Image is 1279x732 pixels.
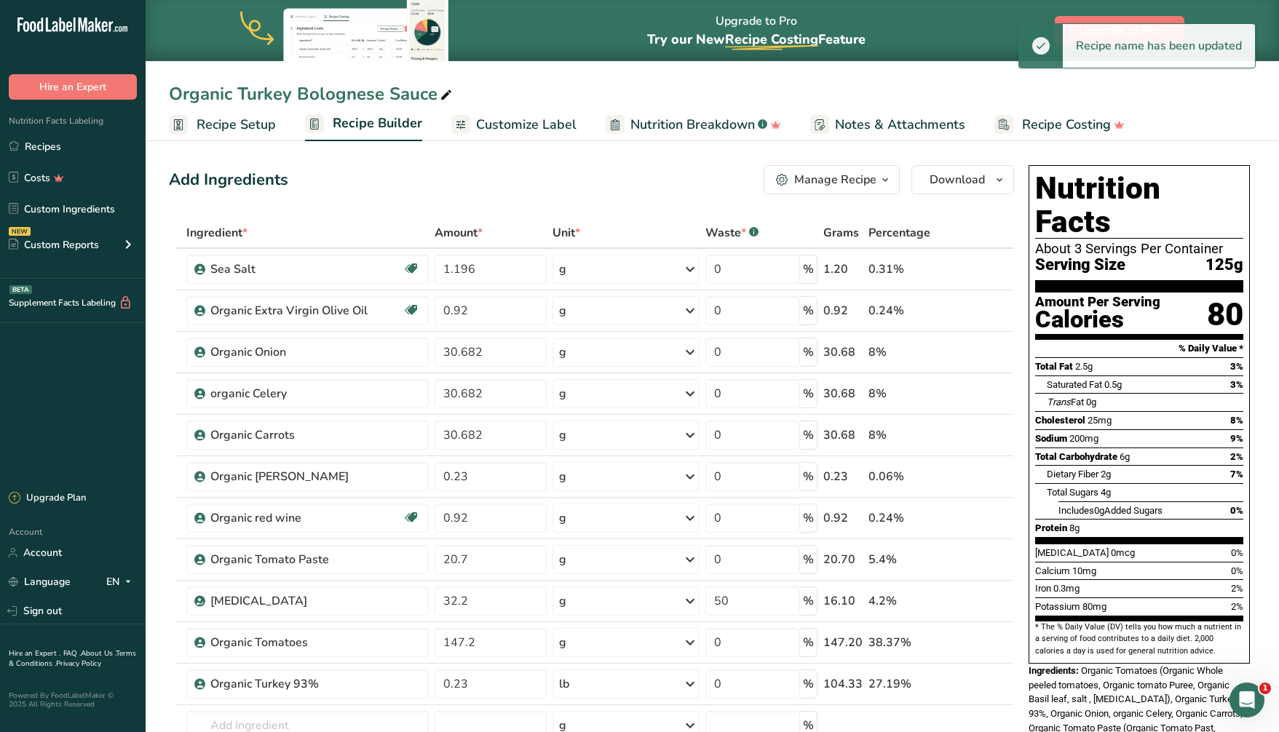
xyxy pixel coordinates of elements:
[559,551,566,568] div: g
[559,592,566,610] div: g
[647,1,866,61] div: Upgrade to Pro
[823,551,863,568] div: 20.70
[1082,601,1106,612] span: 80mg
[647,31,866,48] span: Try our New Feature
[868,224,930,242] span: Percentage
[1047,397,1071,407] i: Trans
[559,634,566,651] div: g
[169,81,455,107] div: Organic Turkey Bolognese Sauce
[1069,433,1098,444] span: 200mg
[1230,469,1243,480] span: 7%
[1035,547,1109,558] span: [MEDICAL_DATA]
[63,648,81,659] a: FAQ .
[823,224,859,242] span: Grams
[868,509,945,527] div: 0.24%
[930,171,985,188] span: Download
[9,648,136,669] a: Terms & Conditions .
[1035,565,1070,576] span: Calcium
[1231,583,1243,594] span: 2%
[210,592,392,610] div: [MEDICAL_DATA]
[559,675,569,693] div: lb
[197,115,276,135] span: Recipe Setup
[1022,115,1111,135] span: Recipe Costing
[559,468,566,485] div: g
[1055,16,1184,45] button: Upgrade to Pro
[1063,24,1255,68] div: Recipe name has been updated
[210,302,392,319] div: Organic Extra Virgin Olive Oil
[435,224,483,242] span: Amount
[210,343,392,361] div: Organic Onion
[1230,433,1243,444] span: 9%
[705,224,759,242] div: Waste
[823,468,863,485] div: 0.23
[1029,665,1079,676] span: Ingredients:
[1053,583,1080,594] span: 0.3mg
[559,302,566,319] div: g
[1035,621,1243,657] section: * The % Daily Value (DV) tells you how much a nutrient in a serving of food contributes to a dail...
[1104,379,1122,390] span: 0.5g
[1231,601,1243,612] span: 2%
[1047,379,1102,390] span: Saturated Fat
[1111,547,1135,558] span: 0mcg
[1230,451,1243,462] span: 2%
[868,592,945,610] div: 4.2%
[1035,256,1125,274] span: Serving Size
[994,108,1125,141] a: Recipe Costing
[868,634,945,651] div: 38.37%
[1035,242,1243,256] div: About 3 Servings Per Container
[868,426,945,444] div: 8%
[1047,487,1098,498] span: Total Sugars
[810,108,965,141] a: Notes & Attachments
[210,260,392,278] div: Sea Salt
[823,260,863,278] div: 1.20
[9,227,31,236] div: NEW
[868,302,945,319] div: 0.24%
[210,551,392,568] div: Organic Tomato Paste
[1231,547,1243,558] span: 0%
[606,108,781,141] a: Nutrition Breakdown
[1094,505,1104,516] span: 0g
[1035,522,1067,533] span: Protein
[868,551,945,568] div: 5.4%
[823,592,863,610] div: 16.10
[1230,415,1243,426] span: 8%
[1205,256,1243,274] span: 125g
[823,426,863,444] div: 30.68
[823,509,863,527] div: 0.92
[1047,469,1098,480] span: Dietary Fiber
[210,468,392,485] div: Organic [PERSON_NAME]
[823,634,863,651] div: 147.20
[305,107,422,142] a: Recipe Builder
[333,114,422,133] span: Recipe Builder
[1075,361,1093,372] span: 2.5g
[868,343,945,361] div: 8%
[9,569,71,594] a: Language
[1229,683,1264,717] iframe: Intercom live chat
[1230,361,1243,372] span: 3%
[1035,433,1067,444] span: Sodium
[823,343,863,361] div: 30.68
[1035,295,1160,309] div: Amount Per Serving
[559,385,566,402] div: g
[1088,415,1112,426] span: 25mg
[1047,397,1084,407] span: Fat
[210,634,392,651] div: Organic Tomatoes
[764,165,900,194] button: Manage Recipe
[1207,295,1243,334] div: 80
[559,260,566,278] div: g
[9,691,137,709] div: Powered By FoodLabelMaker © 2025 All Rights Reserved
[868,468,945,485] div: 0.06%
[1035,340,1243,357] section: % Daily Value *
[1035,583,1051,594] span: Iron
[1035,361,1073,372] span: Total Fat
[1230,379,1243,390] span: 3%
[1259,683,1271,694] span: 1
[794,171,876,188] div: Manage Recipe
[553,224,580,242] span: Unit
[210,385,392,402] div: organic Celery
[1035,309,1160,330] div: Calories
[1101,469,1111,480] span: 2g
[56,659,101,669] a: Privacy Policy
[9,491,86,506] div: Upgrade Plan
[169,168,288,192] div: Add Ingredients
